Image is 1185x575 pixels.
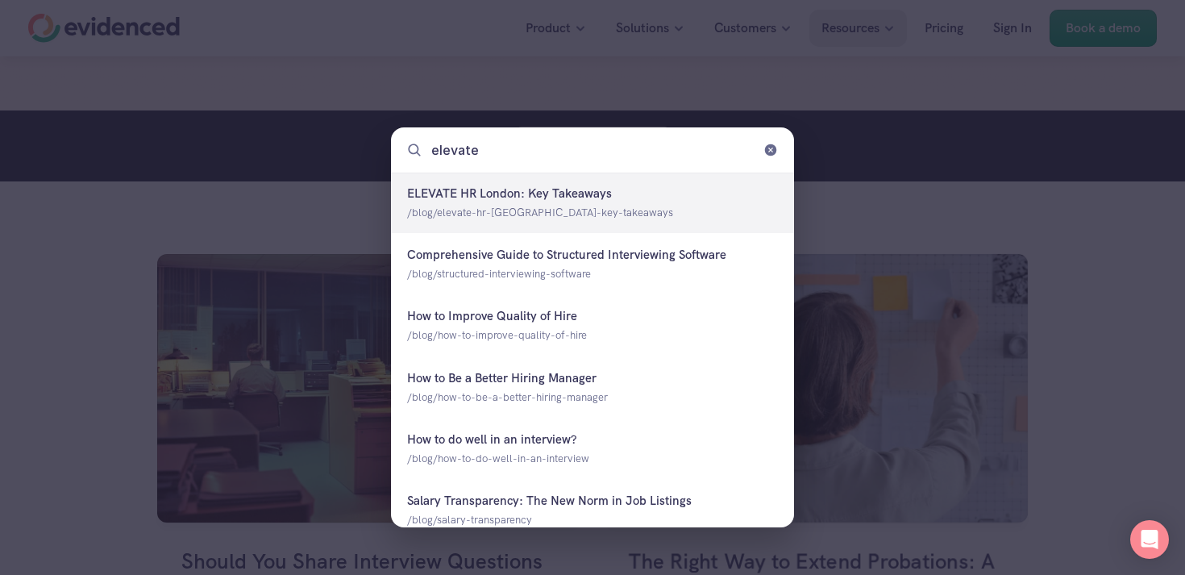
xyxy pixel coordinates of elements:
[391,480,794,540] a: Salary Transparency: The New Norm in Job Listings /blog/salary-transparency
[391,173,794,233] a: ELEVATE HR London: Key Takeaways /blog/elevate-hr-[GEOGRAPHIC_DATA]-key-takeaways
[391,356,794,417] a: How to Be a Better Hiring Manager /blog/how-to-be-a-better-hiring-manager
[1130,520,1169,559] div: Open Intercom Messenger
[391,295,794,356] a: How to Improve Quality of Hire /blog/how-to-improve-quality-of-hire
[391,234,794,294] a: Comprehensive Guide to Structured Interviewing Software /blog/structured-interviewing-software
[431,137,754,163] input: Search...
[391,418,794,478] a: How to do well in an interview? /blog/how-to-do-well-in-an-interview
